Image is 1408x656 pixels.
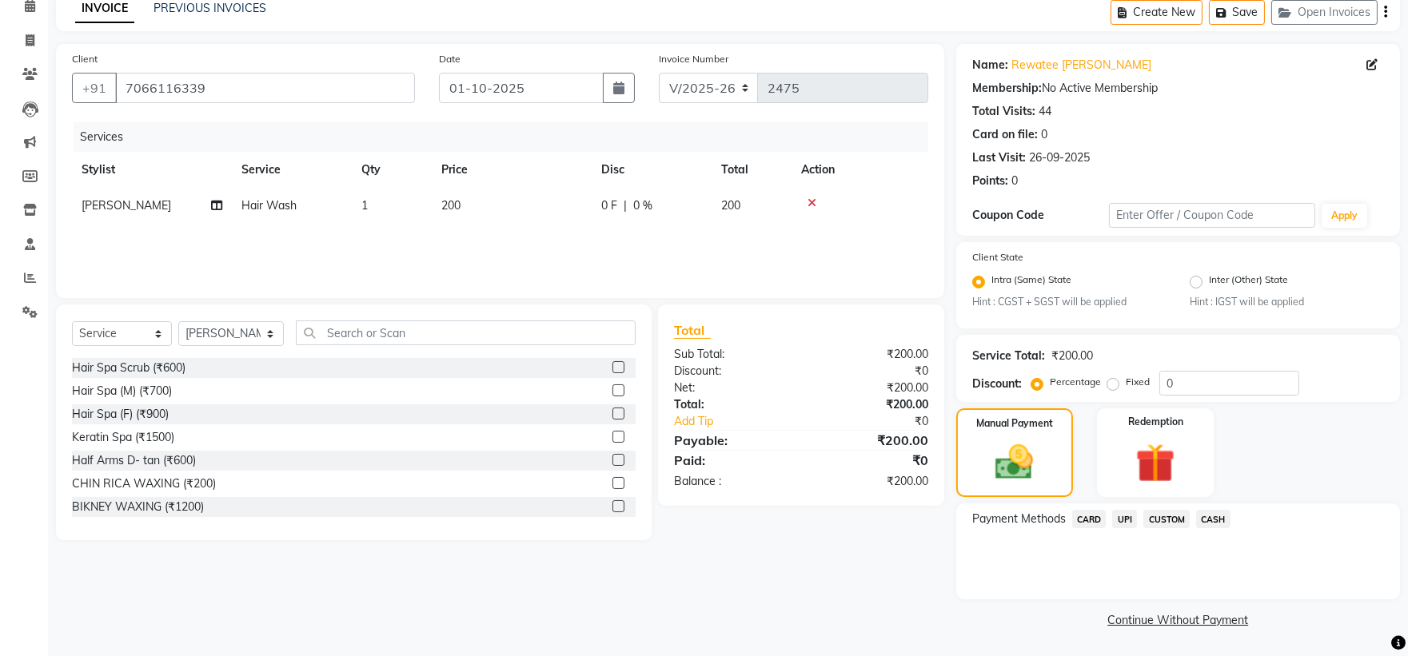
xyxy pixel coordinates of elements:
label: Invoice Number [659,52,728,66]
label: Percentage [1050,375,1101,389]
span: CARD [1072,510,1107,528]
th: Price [432,152,592,188]
div: ₹200.00 [801,431,940,450]
a: PREVIOUS INVOICES [154,1,266,15]
label: Manual Payment [976,416,1053,431]
th: Stylist [72,152,232,188]
div: Hair Spa (F) (₹900) [72,406,169,423]
label: Redemption [1128,415,1183,429]
span: Hair Wash [241,198,297,213]
input: Enter Offer / Coupon Code [1109,203,1315,228]
th: Service [232,152,352,188]
span: Total [674,322,711,339]
div: Net: [662,380,801,396]
div: Hair Spa (M) (₹700) [72,383,172,400]
img: _gift.svg [1123,439,1187,487]
div: ₹0 [801,363,940,380]
span: 1 [361,198,368,213]
div: ₹200.00 [801,396,940,413]
div: No Active Membership [972,80,1384,97]
div: Discount: [662,363,801,380]
span: 200 [441,198,461,213]
div: Name: [972,57,1008,74]
div: Keratin Spa (₹1500) [72,429,174,446]
div: Card on file: [972,126,1038,143]
span: | [624,197,627,214]
div: Paid: [662,451,801,470]
label: Fixed [1126,375,1150,389]
span: CASH [1196,510,1231,528]
div: 44 [1039,103,1051,120]
div: Sub Total: [662,346,801,363]
div: Service Total: [972,348,1045,364]
div: 0 [1011,173,1018,189]
small: Hint : IGST will be applied [1190,295,1384,309]
th: Qty [352,152,432,188]
div: CHIN RICA WAXING (₹200) [72,475,216,492]
th: Total [712,152,792,188]
a: Add Tip [662,413,824,430]
div: Last Visit: [972,149,1026,166]
div: ₹0 [801,451,940,470]
button: +91 [72,73,117,103]
label: Inter (Other) State [1209,272,1288,292]
img: _cash.svg [983,440,1045,483]
span: Payment Methods [972,511,1066,527]
input: Search by Name/Mobile/Email/Code [115,73,415,103]
span: UPI [1112,510,1137,528]
th: Disc [592,152,712,188]
div: Hair Spa Scrub (₹600) [72,360,185,376]
span: CUSTOM [1143,510,1190,528]
div: Total: [662,396,801,413]
span: [PERSON_NAME] [82,198,171,213]
label: Client [72,52,98,66]
a: Continue Without Payment [959,612,1397,629]
label: Date [439,52,461,66]
div: Half Arms D- tan (₹600) [72,452,196,469]
th: Action [792,152,928,188]
div: ₹0 [824,413,940,430]
div: Points: [972,173,1008,189]
div: 26-09-2025 [1029,149,1090,166]
div: Membership: [972,80,1042,97]
label: Intra (Same) State [991,272,1071,292]
span: 200 [721,198,740,213]
div: 0 [1041,126,1047,143]
div: ₹200.00 [801,473,940,490]
div: Balance : [662,473,801,490]
a: Rewatee [PERSON_NAME] [1011,57,1151,74]
div: ₹200.00 [801,380,940,396]
span: 0 % [633,197,652,214]
label: Client State [972,250,1023,264]
span: 0 F [601,197,617,214]
div: BIKNEY WAXING (₹1200) [72,499,204,515]
div: Discount: [972,376,1022,392]
input: Search or Scan [296,320,636,345]
small: Hint : CGST + SGST will be applied [972,295,1167,309]
div: Services [74,122,940,152]
button: Apply [1322,204,1367,228]
div: Coupon Code [972,207,1110,224]
div: ₹200.00 [1051,348,1093,364]
div: Total Visits: [972,103,1035,120]
div: Payable: [662,431,801,450]
div: ₹200.00 [801,346,940,363]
